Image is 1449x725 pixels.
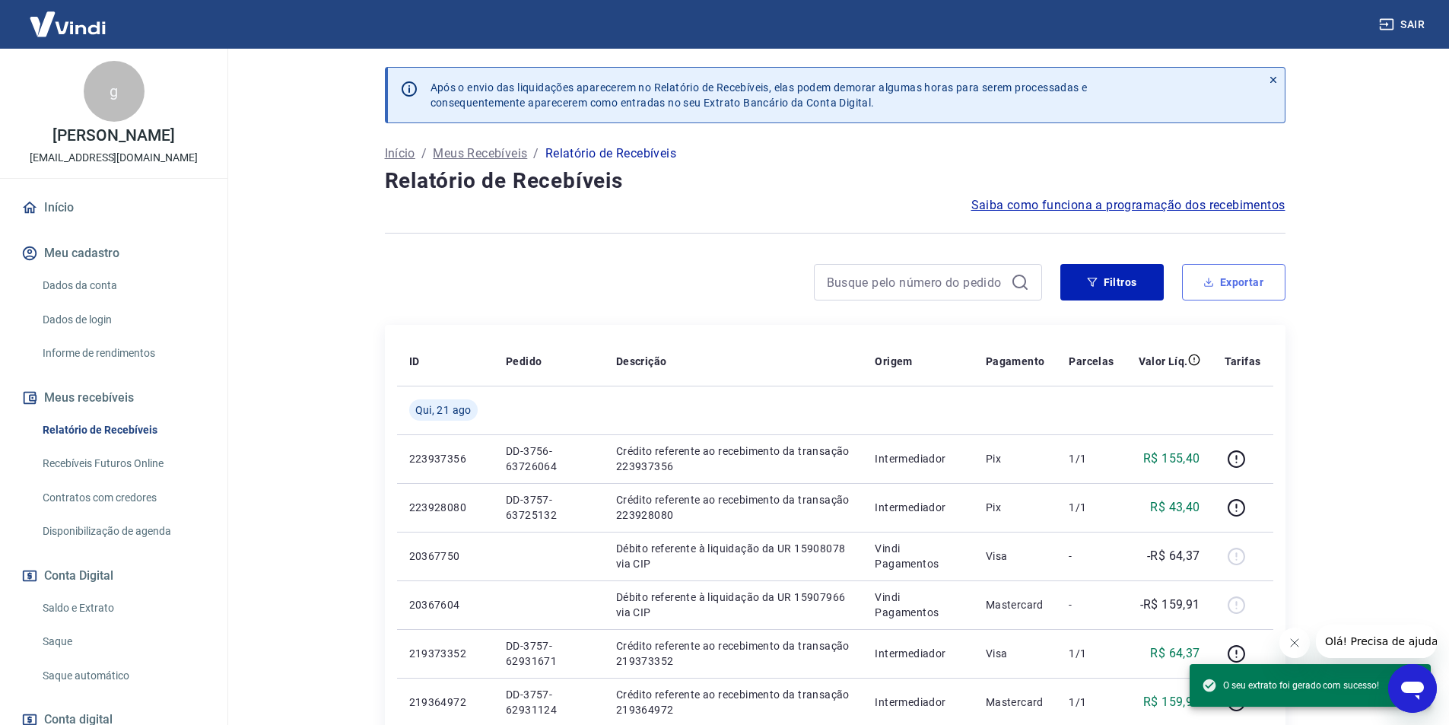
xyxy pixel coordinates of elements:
[971,196,1285,215] a: Saiba como funciona a programação dos recebimentos
[1069,646,1114,661] p: 1/1
[1376,11,1431,39] button: Sair
[986,549,1045,564] p: Visa
[37,660,209,692] a: Saque automático
[1143,450,1200,468] p: R$ 155,40
[1143,693,1200,711] p: R$ 159,91
[1069,597,1114,612] p: -
[18,191,209,224] a: Início
[1150,498,1200,517] p: R$ 43,40
[1150,644,1200,663] p: R$ 64,37
[409,451,481,466] p: 223937356
[18,559,209,593] button: Conta Digital
[616,444,851,474] p: Crédito referente ao recebimento da transação 223937356
[986,500,1045,515] p: Pix
[986,695,1045,710] p: Mastercard
[431,80,1088,110] p: Após o envio das liquidações aparecerem no Relatório de Recebíveis, elas podem demorar algumas ho...
[37,593,209,624] a: Saldo e Extrato
[37,448,209,479] a: Recebíveis Futuros Online
[37,516,209,547] a: Disponibilização de agenda
[1388,664,1437,713] iframe: Botão para abrir a janela de mensagens
[421,145,427,163] p: /
[409,646,481,661] p: 219373352
[616,492,851,523] p: Crédito referente ao recebimento da transação 223928080
[875,500,961,515] p: Intermediador
[506,638,592,669] p: DD-3757-62931671
[506,354,542,369] p: Pedido
[1140,596,1200,614] p: -R$ 159,91
[875,695,961,710] p: Intermediador
[1225,354,1261,369] p: Tarifas
[1202,678,1379,693] span: O seu extrato foi gerado com sucesso!
[409,500,481,515] p: 223928080
[986,451,1045,466] p: Pix
[52,128,174,144] p: [PERSON_NAME]
[1316,625,1437,658] iframe: Mensagem da empresa
[433,145,527,163] a: Meus Recebíveis
[506,444,592,474] p: DD-3756-63726064
[415,402,472,418] span: Qui, 21 ago
[409,549,481,564] p: 20367750
[18,381,209,415] button: Meus recebíveis
[385,166,1285,196] h4: Relatório de Recebíveis
[385,145,415,163] a: Início
[1069,500,1114,515] p: 1/1
[37,415,209,446] a: Relatório de Recebíveis
[616,638,851,669] p: Crédito referente ao recebimento da transação 219373352
[875,354,912,369] p: Origem
[616,590,851,620] p: Débito referente à liquidação da UR 15907966 via CIP
[533,145,539,163] p: /
[986,646,1045,661] p: Visa
[506,687,592,717] p: DD-3757-62931124
[1069,354,1114,369] p: Parcelas
[1279,628,1310,658] iframe: Fechar mensagem
[37,304,209,335] a: Dados de login
[616,541,851,571] p: Débito referente à liquidação da UR 15908078 via CIP
[1147,547,1200,565] p: -R$ 64,37
[875,451,961,466] p: Intermediador
[37,626,209,657] a: Saque
[18,1,117,47] img: Vindi
[506,492,592,523] p: DD-3757-63725132
[1069,451,1114,466] p: 1/1
[616,687,851,717] p: Crédito referente ao recebimento da transação 219364972
[1182,264,1285,300] button: Exportar
[875,590,961,620] p: Vindi Pagamentos
[30,150,198,166] p: [EMAIL_ADDRESS][DOMAIN_NAME]
[1060,264,1164,300] button: Filtros
[1139,354,1188,369] p: Valor Líq.
[409,695,481,710] p: 219364972
[18,237,209,270] button: Meu cadastro
[986,597,1045,612] p: Mastercard
[37,482,209,514] a: Contratos com credores
[84,61,145,122] div: g
[616,354,667,369] p: Descrição
[545,145,676,163] p: Relatório de Recebíveis
[986,354,1045,369] p: Pagamento
[875,541,961,571] p: Vindi Pagamentos
[409,354,420,369] p: ID
[875,646,961,661] p: Intermediador
[1069,549,1114,564] p: -
[9,11,128,23] span: Olá! Precisa de ajuda?
[1069,695,1114,710] p: 1/1
[37,338,209,369] a: Informe de rendimentos
[409,597,481,612] p: 20367604
[37,270,209,301] a: Dados da conta
[827,271,1005,294] input: Busque pelo número do pedido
